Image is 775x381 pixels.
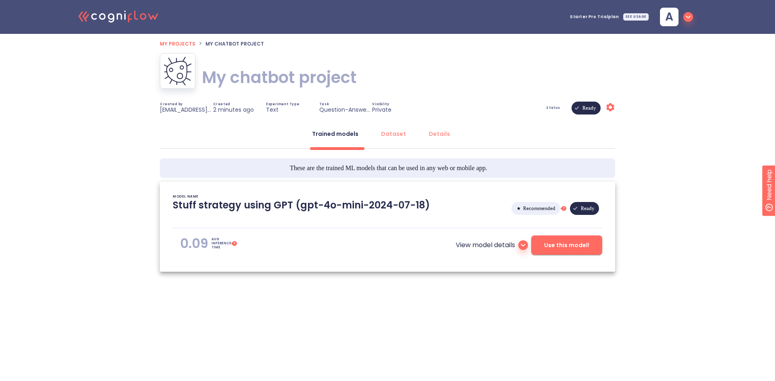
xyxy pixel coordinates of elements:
h1: My chatbot project [202,66,356,89]
p: MODEL NAME [173,195,199,199]
span: Recommended [518,179,560,237]
div: Trained models [312,130,358,138]
button: Use this model! [531,235,602,255]
div: Details [429,130,450,138]
img: My chatbot project [163,56,192,85]
span: Visibility [372,103,389,106]
span: Created by [160,103,183,106]
span: My chatbot project [205,40,264,47]
a: My projects [160,39,195,48]
span: Experiment Type [266,103,299,106]
tspan: ? [234,242,235,246]
p: 0.09 [180,235,208,252]
p: AVG INFERENCE TIME [212,237,231,250]
span: Status [546,106,560,110]
span: a [665,11,673,23]
span: My projects [160,40,195,47]
div: Dataset [381,130,406,138]
div: SEE USAGE [623,13,649,21]
span: These are the trained ML models that can be used in any web or mobile app. [290,163,487,173]
span: Starter Pro Trial plan [570,15,619,19]
span: Ready [578,79,601,137]
p: Private [372,106,392,113]
span: Task [319,103,329,106]
p: 2 minutes ago [213,106,254,113]
p: [EMAIL_ADDRESS][DOMAIN_NAME] [160,106,212,113]
p: Stuff strategy using GPT (gpt-4o-mini-2024-07-18) [173,199,430,218]
p: View model details [456,240,515,250]
span: Use this model! [544,240,589,250]
li: > [199,39,202,48]
p: Question-Answering [319,106,372,113]
span: Ready [576,179,599,237]
span: Created [213,103,230,106]
tspan: ? [563,206,565,211]
button: a [654,5,696,29]
span: Need help [16,2,47,12]
p: Text [266,106,279,113]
